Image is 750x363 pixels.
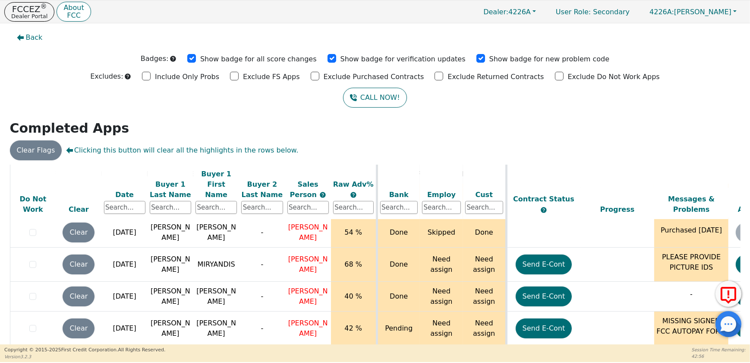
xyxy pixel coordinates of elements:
p: Session Time Remaining: [692,347,746,353]
strong: Completed Apps [10,121,129,136]
button: Dealer:4226A [474,5,545,19]
span: [PERSON_NAME] [288,287,328,306]
p: PLEASE PROVIDE PICTURE IDS [656,252,726,273]
a: User Role: Secondary [547,3,638,20]
p: Show badge for verification updates [340,54,466,64]
a: 4226A:[PERSON_NAME] [640,5,746,19]
button: Back [10,28,50,48]
td: [PERSON_NAME] [193,282,239,312]
p: Include Only Probs [155,72,219,82]
span: 68 % [344,260,362,268]
td: [DATE] [102,218,148,248]
span: 42 % [344,324,362,332]
button: Clear [63,255,95,274]
div: Cust [465,189,503,200]
td: Done [463,218,506,248]
p: 42:56 [692,353,746,360]
div: Buyer 1 Last Name [150,179,191,200]
p: Exclude Returned Contracts [447,72,544,82]
span: All Rights Reserved. [118,347,165,353]
p: Copyright © 2015- 2025 First Credit Corporation. [4,347,165,354]
sup: ® [41,3,47,10]
input: Search... [104,201,145,214]
span: Clicking this button will clear all the highlights in the rows below. [66,145,298,156]
td: Need assign [463,248,506,282]
td: Done [377,282,420,312]
span: [PERSON_NAME] [288,319,328,338]
td: [DATE] [102,312,148,346]
input: Search... [241,201,283,214]
td: [PERSON_NAME] [193,312,239,346]
input: Search... [150,201,191,214]
p: Show badge for all score changes [200,54,317,64]
a: FCCEZ®Dealer Portal [4,2,54,22]
div: Buyer 1 First Name [195,169,237,200]
span: 54 % [344,228,362,236]
p: Exclude Do Not Work Apps [568,72,660,82]
span: 40 % [344,292,362,300]
td: Pending [377,312,420,346]
span: Sales Person [290,180,319,198]
span: Back [26,32,43,43]
p: Exclude Purchased Contracts [324,72,424,82]
button: AboutFCC [57,2,91,22]
p: Show badge for new problem code [489,54,610,64]
span: [PERSON_NAME] [288,223,328,242]
button: Send E-Cont [516,287,572,306]
input: Search... [287,201,329,214]
td: [PERSON_NAME] [148,218,193,248]
td: [DATE] [102,282,148,312]
p: Badges: [141,54,169,64]
div: Buyer 2 Last Name [241,179,283,200]
span: 4226A [483,8,531,16]
p: About [63,4,84,11]
td: [PERSON_NAME] [148,282,193,312]
button: Send E-Cont [516,255,572,274]
button: CALL NOW! [343,88,407,108]
button: Clear [63,223,95,242]
td: [DATE] [102,248,148,282]
td: MIRYANDIS [193,248,239,282]
div: Clear [58,204,99,215]
td: Need assign [420,312,463,346]
button: Clear Flags [10,140,62,160]
p: FCCEZ [11,5,47,13]
td: - [239,282,285,312]
p: Version 3.2.3 [4,353,165,360]
td: Need assign [463,282,506,312]
span: [PERSON_NAME] [649,8,731,16]
button: Send E-Cont [516,318,572,338]
p: FCC [63,12,84,19]
input: Search... [195,201,237,214]
button: Clear [63,287,95,306]
p: - [656,289,726,299]
td: Need assign [420,248,463,282]
input: Search... [333,201,374,214]
td: - [239,218,285,248]
span: User Role : [556,8,591,16]
td: Need assign [420,282,463,312]
div: Messages & Problems [656,194,726,215]
td: Done [377,218,420,248]
td: [PERSON_NAME] [193,218,239,248]
td: Skipped [420,218,463,248]
p: Purchased [DATE] [656,225,726,236]
div: Date [104,189,145,200]
td: - [239,248,285,282]
p: MISSING SIGNED FCC AUTOPAY FORM [656,316,726,337]
input: Search... [465,201,503,214]
input: Search... [422,201,461,214]
td: Done [377,248,420,282]
span: Contract Status [513,195,574,203]
p: Excludes: [90,71,123,82]
div: Employ [422,189,461,200]
td: - [239,312,285,346]
td: [PERSON_NAME] [148,312,193,346]
span: Dealer: [483,8,508,16]
div: Progress [583,204,652,215]
p: Dealer Portal [11,13,47,19]
span: 4226A: [649,8,674,16]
